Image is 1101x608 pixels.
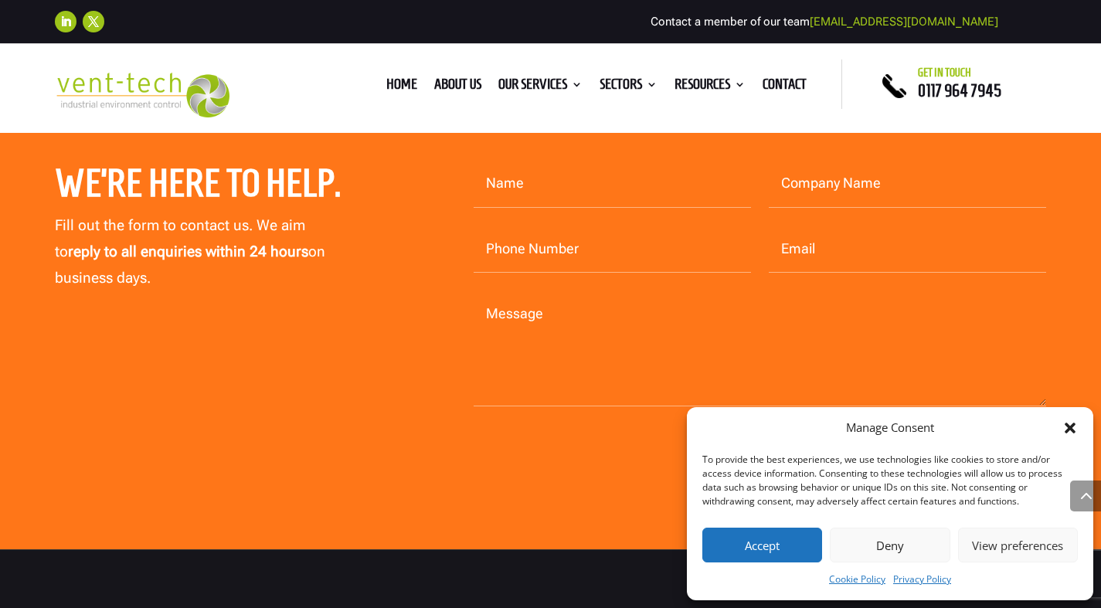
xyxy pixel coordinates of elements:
img: 2023-09-27T08_35_16.549ZVENT-TECH---Clear-background [55,73,229,117]
input: Name [474,160,751,208]
div: Close dialog [1062,420,1078,436]
h2: We’re here to help. [55,160,377,214]
input: Company Name [769,160,1046,208]
a: Resources [675,79,746,96]
button: Accept [702,528,822,562]
span: Fill out the form to contact us. We aim to [55,216,305,260]
a: Cookie Policy [829,570,885,589]
a: Follow on LinkedIn [55,11,76,32]
span: Get in touch [918,66,971,79]
a: Sectors [600,79,658,96]
a: Contact [763,79,807,96]
a: 0117 964 7945 [918,81,1001,100]
a: About us [434,79,481,96]
a: Privacy Policy [893,570,951,589]
input: Phone Number [474,226,751,273]
a: [EMAIL_ADDRESS][DOMAIN_NAME] [810,15,998,29]
strong: reply to all enquiries within 24 hours [68,243,308,260]
a: Home [386,79,417,96]
a: Follow on X [83,11,104,32]
a: Our Services [498,79,583,96]
button: Deny [830,528,950,562]
span: Contact a member of our team [651,15,998,29]
div: Manage Consent [846,419,934,437]
input: Email [769,226,1046,273]
button: View preferences [958,528,1078,562]
div: To provide the best experiences, we use technologies like cookies to store and/or access device i... [702,453,1076,508]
